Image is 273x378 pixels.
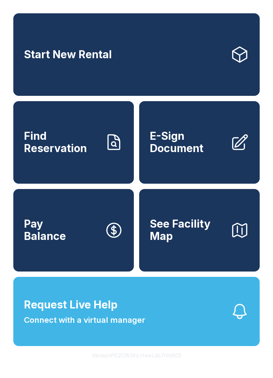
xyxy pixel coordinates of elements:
span: Connect with a virtual manager [24,314,145,326]
span: E-Sign Document [150,130,225,154]
button: Request Live HelpConnect with a virtual manager [13,277,260,346]
button: VersionPE2CWShLHxwLdo7nhiB05 [87,346,187,365]
span: See Facility Map [150,218,225,242]
a: E-Sign Document [139,101,260,184]
a: Find Reservation [13,101,134,184]
button: See Facility Map [139,189,260,272]
span: Find Reservation [24,130,99,154]
a: Start New Rental [13,13,260,96]
span: Start New Rental [24,49,112,61]
span: Pay Balance [24,218,66,242]
span: Request Live Help [24,297,118,313]
a: PayBalance [13,189,134,272]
